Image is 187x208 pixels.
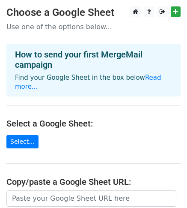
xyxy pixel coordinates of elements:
[15,73,172,91] p: Find your Google Sheet in the box below
[15,49,172,70] h4: How to send your first MergeMail campaign
[6,6,181,19] h3: Choose a Google Sheet
[6,135,39,148] a: Select...
[6,177,181,187] h4: Copy/paste a Google Sheet URL:
[6,22,181,31] p: Use one of the options below...
[15,74,161,90] a: Read more...
[6,118,181,129] h4: Select a Google Sheet:
[6,190,176,207] input: Paste your Google Sheet URL here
